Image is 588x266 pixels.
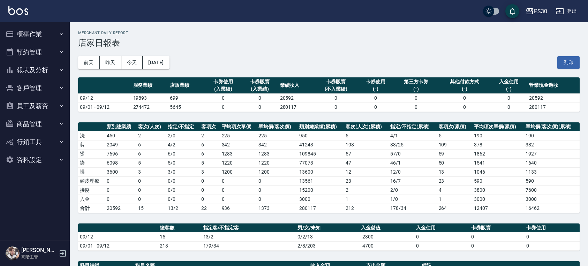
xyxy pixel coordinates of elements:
[472,167,524,176] td: 1046
[472,176,524,185] td: 590
[524,204,580,213] td: 16462
[395,78,437,85] div: 第三方卡券
[472,140,524,149] td: 378
[202,223,296,233] th: 指定客/不指定客
[78,102,131,112] td: 09/01 - 09/12
[136,122,166,131] th: 客次(人次)
[166,176,199,185] td: 0 / 0
[158,241,202,250] td: 213
[524,167,580,176] td: 1133
[78,232,158,241] td: 09/12
[527,102,580,112] td: 280117
[414,241,469,250] td: 0
[297,185,344,195] td: 15200
[344,158,389,167] td: 47
[166,131,199,140] td: 2 / 0
[166,122,199,131] th: 指定/不指定
[199,167,220,176] td: 3
[220,131,257,140] td: 225
[3,97,67,115] button: 員工及薪資
[105,122,136,131] th: 類別總業績
[220,185,257,195] td: 0
[524,131,580,140] td: 190
[3,43,67,61] button: 預約管理
[168,102,205,112] td: 5645
[525,241,580,250] td: 0
[105,167,136,176] td: 3600
[357,102,394,112] td: 0
[220,149,257,158] td: 1283
[389,176,437,185] td: 16 / 7
[199,140,220,149] td: 6
[359,85,392,93] div: (-)
[199,149,220,158] td: 6
[437,195,472,204] td: 1
[168,77,205,94] th: 店販業績
[3,133,67,151] button: 行銷工具
[527,77,580,94] th: 營業現金應收
[131,77,168,94] th: 服務業績
[78,223,580,251] table: a dense table
[8,6,28,15] img: Logo
[344,167,389,176] td: 12
[317,85,355,93] div: (不入業績)
[241,102,278,112] td: 0
[524,140,580,149] td: 382
[438,93,491,102] td: 0
[78,131,105,140] td: 洗
[199,122,220,131] th: 客項次
[199,195,220,204] td: 0
[524,195,580,204] td: 3000
[472,131,524,140] td: 190
[297,195,344,204] td: 3000
[166,167,199,176] td: 3 / 0
[394,93,438,102] td: 0
[202,232,296,241] td: 13/2
[78,176,105,185] td: 頭皮理療
[220,204,257,213] td: 936
[525,232,580,241] td: 0
[437,204,472,213] td: 264
[389,158,437,167] td: 46 / 1
[220,195,257,204] td: 0
[220,176,257,185] td: 0
[257,167,297,176] td: 1200
[205,102,241,112] td: 0
[78,158,105,167] td: 染
[344,131,389,140] td: 5
[557,56,580,69] button: 列印
[389,140,437,149] td: 83 / 25
[105,158,136,167] td: 6098
[78,93,131,102] td: 09/12
[278,93,315,102] td: 20592
[297,122,344,131] th: 類別總業績(累積)
[257,140,297,149] td: 342
[136,176,166,185] td: 0
[315,93,357,102] td: 0
[78,56,100,69] button: 前天
[78,204,105,213] td: 合計
[168,93,205,102] td: 699
[6,246,20,260] img: Person
[257,149,297,158] td: 1283
[166,158,199,167] td: 5 / 0
[105,149,136,158] td: 7696
[78,122,580,213] table: a dense table
[437,158,472,167] td: 50
[524,176,580,185] td: 590
[199,204,220,213] td: 22
[257,122,297,131] th: 單均價(客次價)
[131,102,168,112] td: 274472
[220,140,257,149] td: 342
[3,61,67,79] button: 報表及分析
[143,56,169,69] button: [DATE]
[344,122,389,131] th: 客次(人次)(累積)
[21,254,57,260] p: 高階主管
[105,195,136,204] td: 0
[297,204,344,213] td: 280117
[257,185,297,195] td: 0
[166,140,199,149] td: 4 / 2
[199,131,220,140] td: 2
[78,167,105,176] td: 護
[136,195,166,204] td: 0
